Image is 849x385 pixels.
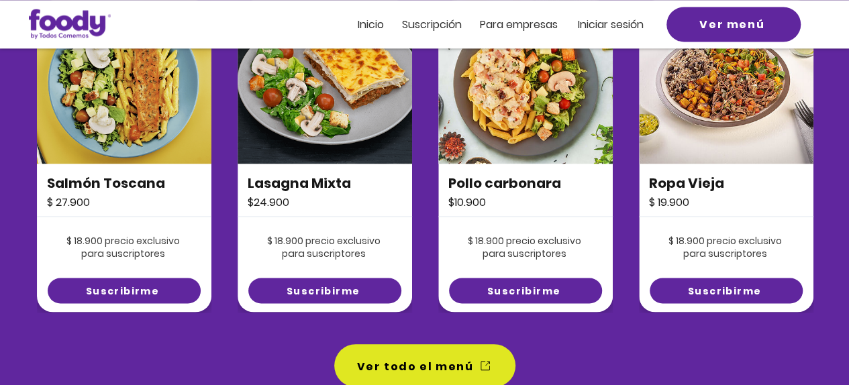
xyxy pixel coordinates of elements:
[578,19,644,30] a: Iniciar sesión
[493,17,558,32] span: ra empresas
[448,174,561,192] span: Pollo carbonara
[468,234,581,261] span: $ 18.900 precio exclusivo para suscriptores
[47,195,90,210] span: $ 27.900
[267,234,381,261] span: $ 18.900 precio exclusivo para suscriptores
[649,174,724,192] span: Ropa Vieja
[358,19,384,30] a: Inicio
[448,195,486,210] span: $10.900
[248,174,351,192] span: Lasagna Mixta
[402,17,462,32] span: Suscripción
[650,278,803,303] a: Suscribirme
[47,174,165,192] span: Salmón Toscana
[248,195,289,210] span: $24.900
[688,284,761,298] span: Suscribirme
[86,284,159,298] span: Suscribirme
[287,284,360,298] span: Suscribirme
[248,278,401,303] a: Suscribirme
[487,284,560,298] span: Suscribirme
[48,278,201,303] a: Suscribirme
[649,195,689,210] span: $ 19.900
[357,357,474,374] span: Ver todo el menú
[402,19,462,30] a: Suscripción
[699,16,764,33] span: Ver menú
[666,7,801,42] a: Ver menú
[480,17,493,32] span: Pa
[66,234,180,261] span: $ 18.900 precio exclusivo para suscriptores
[29,9,111,39] img: Logo_Foody V2.0.0 (3).png
[449,278,602,303] a: Suscribirme
[480,19,558,30] a: Para empresas
[771,307,836,372] iframe: Messagebird Livechat Widget
[578,17,644,32] span: Iniciar sesión
[668,234,782,261] span: $ 18.900 precio exclusivo para suscriptores
[358,17,384,32] span: Inicio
